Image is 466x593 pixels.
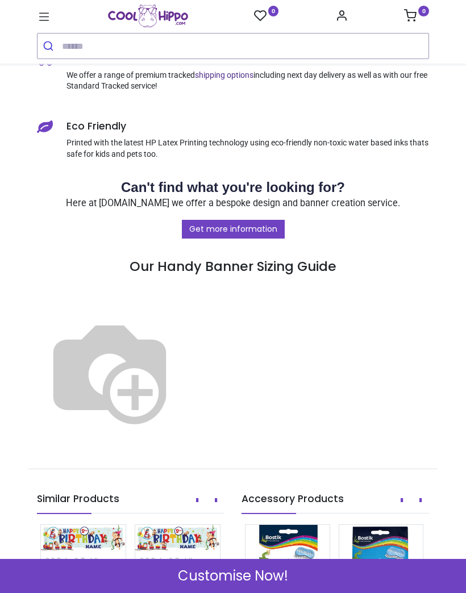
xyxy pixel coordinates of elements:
h5: Similar Products [37,492,224,513]
button: Prev [393,491,410,510]
a: Logo of Cool Hippo [108,5,188,27]
a: Account Info [335,12,348,22]
button: Next [207,491,224,510]
a: 0 [404,12,429,22]
sup: 0 [418,6,429,16]
img: Cool Hippo [108,5,188,27]
img: Personalised Happy 2nd Birthday Banner - Monkey Train - Custom Name [135,525,220,550]
a: shipping options [195,70,253,80]
img: Banner_Size_Helper_Image_Compare.svg [37,298,182,444]
button: Prev [189,491,206,510]
button: Next [412,491,429,510]
small: 0-3 Baby & Toddler Birthday [140,557,198,576]
p: Printed with the latest HP Latex Printing technology using eco-friendly non-toxic water based ink... [66,137,429,160]
h2: Can't find what you're looking for? [37,178,429,197]
p: We offer a range of premium tracked including next day delivery as well as with our free Standard... [66,70,429,92]
span: Customise Now! [178,566,288,586]
a: 0-3 Baby & Toddler Birthday [45,556,104,576]
p: Here at [DOMAIN_NAME] we offer a bespoke design and banner creation service. [37,197,429,210]
a: 0 [254,9,279,23]
sup: 0 [268,6,279,16]
img: Personalised Happy 2nd Birthday Banner - Monkey Train - Custom Name & 1 Photo Upload [41,525,126,550]
a: Get more information [182,220,285,239]
h3: Our Handy Banner Sizing Guide [37,219,429,275]
a: 0-3 Baby & Toddler Birthday [140,556,198,576]
small: 0-3 Baby & Toddler Birthday [45,557,104,576]
h5: Accessory Products [242,492,429,513]
h5: Eco Friendly [66,119,429,133]
button: Submit [38,34,62,59]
